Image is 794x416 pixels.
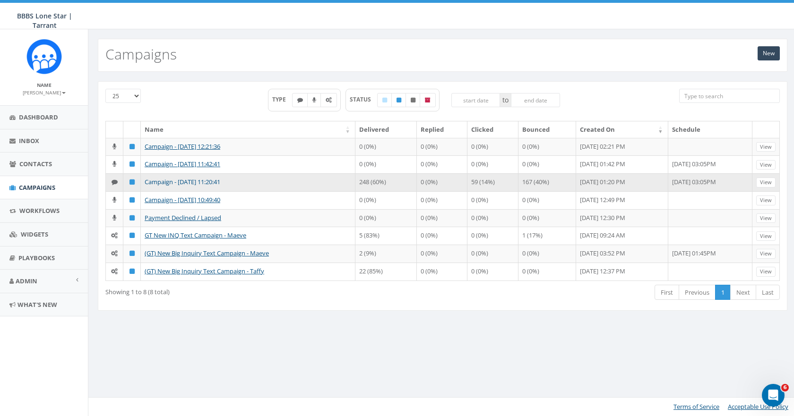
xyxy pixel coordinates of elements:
a: View [756,213,776,223]
td: 0 (0%) [417,227,467,245]
td: 22 (85%) [355,263,417,280]
i: Text SMS [112,179,118,185]
i: Published [129,144,135,150]
td: [DATE] 09:24 AM [576,227,668,245]
a: Terms of Service [673,402,719,411]
td: 0 (0%) [518,155,576,173]
img: Rally_Corp_Icon_1.png [26,39,62,74]
td: 0 (0%) [467,245,519,263]
h2: Campaigns [105,46,177,62]
label: Unpublished [406,93,421,107]
a: Campaign - [DATE] 11:42:41 [145,160,220,168]
td: 0 (0%) [467,263,519,280]
a: [PERSON_NAME] [23,88,66,96]
td: 0 (0%) [518,263,576,280]
i: Published [129,268,135,274]
input: Type to search [679,89,780,103]
td: [DATE] 12:30 PM [576,209,668,227]
i: Automated Message [111,232,118,238]
span: BBBS Lone Star | Tarrant [17,11,72,30]
th: Schedule [668,121,752,138]
td: [DATE] 01:20 PM [576,173,668,191]
a: Campaign - [DATE] 12:21:36 [145,142,220,151]
td: 0 (0%) [467,155,519,173]
label: Archived [420,93,436,107]
td: 0 (0%) [518,209,576,227]
td: 0 (0%) [417,191,467,209]
span: to [500,93,511,107]
a: View [756,249,776,259]
i: Published [129,161,135,167]
td: 167 (40%) [518,173,576,191]
i: Published [129,215,135,221]
label: Text SMS [292,93,308,107]
i: Ringless Voice Mail [312,97,316,103]
span: What's New [17,300,57,309]
td: 0 (0%) [355,155,417,173]
a: GT New INQ Text Campaign - Maeve [145,231,246,239]
a: Previous [679,285,716,300]
i: Ringless Voice Mail [112,144,116,150]
a: First [655,285,679,300]
span: TYPE [272,95,293,103]
td: 0 (0%) [417,155,467,173]
td: 0 (0%) [417,245,467,263]
i: Published [129,197,135,203]
td: 0 (0%) [355,138,417,156]
th: Delivered [355,121,417,138]
a: (GT) New Big Inquiry Text Campaign - Taffy [145,267,264,275]
a: (GT) New Big Inquiry Text Campaign - Maeve [145,249,269,257]
td: [DATE] 12:49 PM [576,191,668,209]
span: Inbox [19,136,39,145]
td: [DATE] 02:21 PM [576,138,668,156]
td: [DATE] 01:42 PM [576,155,668,173]
td: 0 (0%) [467,138,519,156]
a: New [758,46,780,60]
a: View [756,142,776,152]
i: Published [129,250,135,256]
span: Dashboard [19,113,58,121]
td: [DATE] 03:52 PM [576,245,668,263]
td: 0 (0%) [518,138,576,156]
td: [DATE] 03:05PM [668,173,752,191]
i: Published [397,97,401,103]
i: Ringless Voice Mail [112,197,116,203]
td: 0 (0%) [355,191,417,209]
td: 59 (14%) [467,173,519,191]
td: 0 (0%) [417,263,467,280]
span: STATUS [350,95,378,103]
td: 0 (0%) [518,245,576,263]
span: Contacts [19,160,52,168]
a: Campaign - [DATE] 11:20:41 [145,178,220,186]
td: 0 (0%) [417,138,467,156]
span: Campaigns [19,183,55,192]
span: Workflows [19,206,60,215]
td: 0 (0%) [417,173,467,191]
td: 0 (0%) [417,209,467,227]
i: Draft [382,97,387,103]
i: Automated Message [111,250,118,256]
span: Widgets [21,230,48,238]
a: View [756,178,776,187]
a: Campaign - [DATE] 10:49:40 [145,195,220,204]
a: Last [756,285,780,300]
td: 0 (0%) [518,191,576,209]
th: Bounced [518,121,576,138]
input: end date [511,93,560,107]
td: [DATE] 01:45PM [668,245,752,263]
i: Published [129,232,135,238]
i: Ringless Voice Mail [112,215,116,221]
div: Showing 1 to 8 (8 total) [105,284,378,297]
span: Playbooks [18,254,55,262]
th: Clicked [467,121,519,138]
th: Replied [417,121,467,138]
a: View [756,231,776,241]
span: Admin [16,277,37,285]
i: Published [129,179,135,185]
a: Acceptable Use Policy [728,402,788,411]
td: 0 (0%) [355,209,417,227]
iframe: Intercom live chat [762,384,785,407]
td: 0 (0%) [467,209,519,227]
a: Next [730,285,756,300]
td: 0 (0%) [467,191,519,209]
